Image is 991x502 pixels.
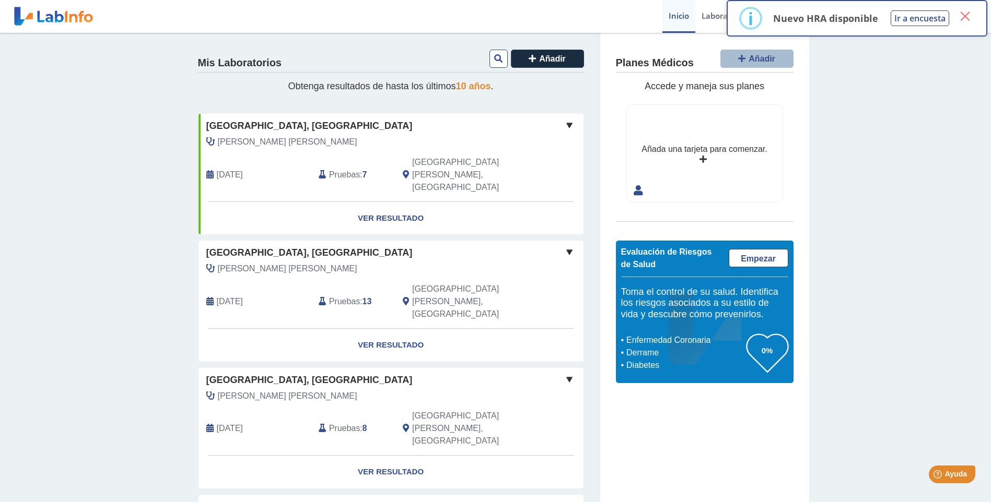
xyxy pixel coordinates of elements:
h4: Planes Médicos [616,57,694,69]
span: 2025-08-21 [217,169,243,181]
li: Enfermedad Coronaria [624,334,747,346]
iframe: Help widget launcher [898,461,980,491]
b: 8 [363,424,367,433]
button: Ir a encuesta [891,10,949,26]
div: : [311,283,395,320]
span: Añadir [539,54,566,63]
h5: Toma el control de su salud. Identifica los riesgos asociados a su estilo de vida y descubre cómo... [621,286,788,320]
p: Nuevo HRA disponible [773,12,878,25]
a: Empezar [729,249,788,267]
span: San Juan, PR [412,283,528,320]
div: Añada una tarjeta para comenzar. [642,143,767,156]
span: Obtenga resultados de hasta los últimos . [288,81,493,91]
div: : [311,156,395,194]
span: San Juan, PR [412,410,528,447]
button: Close this dialog [955,7,974,26]
div: i [748,9,753,28]
span: Ambert Valderrama, Luis [218,390,357,402]
span: 2025-04-21 [217,295,243,308]
a: Ver Resultado [199,456,584,488]
b: 13 [363,297,372,306]
span: Evaluación de Riesgos de Salud [621,247,712,269]
span: 10 años [456,81,491,91]
span: 2024-10-01 [217,422,243,435]
span: Salgueiro Bravo, Jesus [218,262,357,275]
span: [GEOGRAPHIC_DATA], [GEOGRAPHIC_DATA] [206,119,413,133]
a: Ver Resultado [199,202,584,235]
h4: Mis Laboratorios [198,57,282,69]
li: Derrame [624,346,747,359]
span: Pruebas [329,169,360,181]
span: San Juan, PR [412,156,528,194]
span: [GEOGRAPHIC_DATA], [GEOGRAPHIC_DATA] [206,373,413,387]
span: Empezar [741,254,776,263]
span: Pruebas [329,422,360,435]
a: Ver Resultado [199,329,584,362]
button: Añadir [511,50,584,68]
div: : [311,410,395,447]
button: Añadir [720,50,794,68]
span: Añadir [749,54,775,63]
span: Ambert Valderrama, Luis [218,136,357,148]
b: 7 [363,170,367,179]
span: [GEOGRAPHIC_DATA], [GEOGRAPHIC_DATA] [206,246,413,260]
li: Diabetes [624,359,747,372]
span: Pruebas [329,295,360,308]
span: Accede y maneja sus planes [645,81,764,91]
h3: 0% [747,344,788,357]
